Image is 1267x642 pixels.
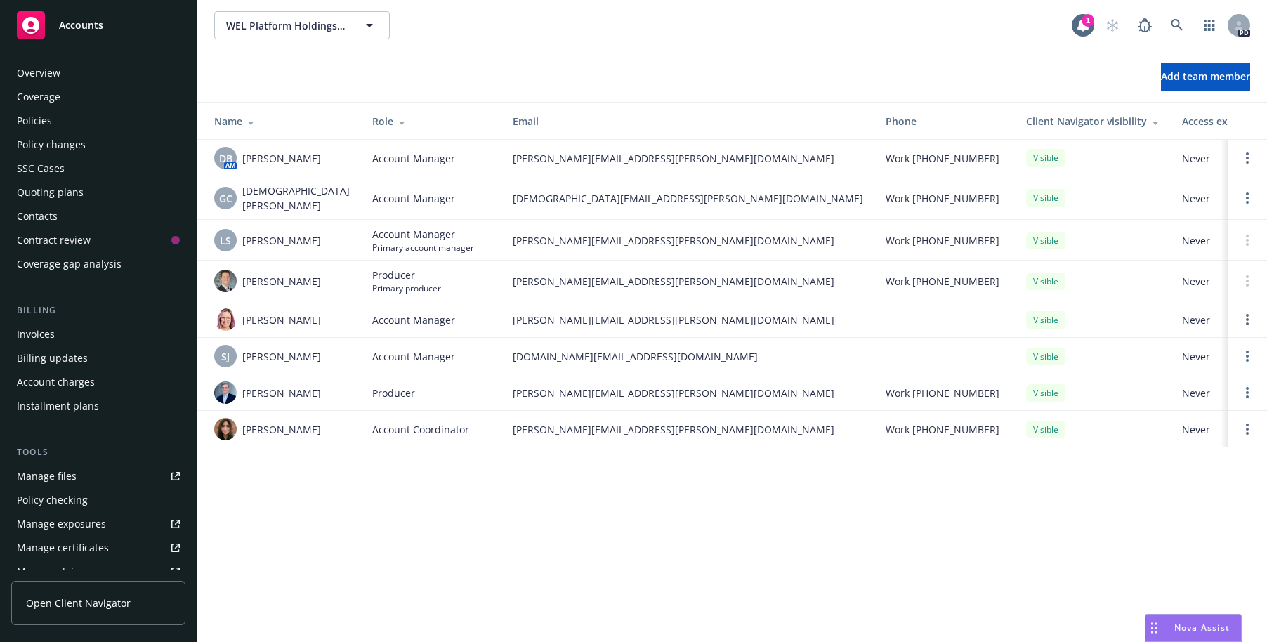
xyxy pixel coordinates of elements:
[17,513,106,535] div: Manage exposures
[1239,384,1256,401] a: Open options
[513,233,863,248] span: [PERSON_NAME][EMAIL_ADDRESS][PERSON_NAME][DOMAIN_NAME]
[372,151,455,166] span: Account Manager
[17,253,122,275] div: Coverage gap analysis
[11,205,185,228] a: Contacts
[26,596,131,610] span: Open Client Navigator
[59,20,103,31] span: Accounts
[11,347,185,369] a: Billing updates
[372,268,441,282] span: Producer
[242,349,321,364] span: [PERSON_NAME]
[11,62,185,84] a: Overview
[17,86,60,108] div: Coverage
[1026,273,1065,290] div: Visible
[242,183,350,213] span: [DEMOGRAPHIC_DATA][PERSON_NAME]
[886,114,1004,129] div: Phone
[242,386,321,400] span: [PERSON_NAME]
[17,205,58,228] div: Contacts
[11,157,185,180] a: SSC Cases
[372,242,474,254] span: Primary account manager
[11,513,185,535] a: Manage exposures
[513,114,863,129] div: Email
[17,229,91,251] div: Contract review
[513,274,863,289] span: [PERSON_NAME][EMAIL_ADDRESS][PERSON_NAME][DOMAIN_NAME]
[1174,622,1230,634] span: Nova Assist
[214,270,237,292] img: photo
[17,465,77,487] div: Manage files
[1082,14,1094,27] div: 1
[242,313,321,327] span: [PERSON_NAME]
[1098,11,1127,39] a: Start snowing
[214,381,237,404] img: photo
[214,114,350,129] div: Name
[11,465,185,487] a: Manage files
[11,561,185,583] a: Manage claims
[219,191,232,206] span: GC
[886,386,999,400] span: Work [PHONE_NUMBER]
[513,422,863,437] span: [PERSON_NAME][EMAIL_ADDRESS][PERSON_NAME][DOMAIN_NAME]
[513,386,863,400] span: [PERSON_NAME][EMAIL_ADDRESS][PERSON_NAME][DOMAIN_NAME]
[886,191,999,206] span: Work [PHONE_NUMBER]
[1195,11,1223,39] a: Switch app
[17,347,88,369] div: Billing updates
[1239,311,1256,328] a: Open options
[17,561,88,583] div: Manage claims
[372,227,474,242] span: Account Manager
[11,110,185,132] a: Policies
[886,233,999,248] span: Work [PHONE_NUMBER]
[11,323,185,346] a: Invoices
[11,6,185,45] a: Accounts
[886,274,999,289] span: Work [PHONE_NUMBER]
[513,349,863,364] span: [DOMAIN_NAME][EMAIL_ADDRESS][DOMAIN_NAME]
[513,313,863,327] span: [PERSON_NAME][EMAIL_ADDRESS][PERSON_NAME][DOMAIN_NAME]
[11,303,185,317] div: Billing
[242,274,321,289] span: [PERSON_NAME]
[17,371,95,393] div: Account charges
[372,422,469,437] span: Account Coordinator
[372,313,455,327] span: Account Manager
[11,253,185,275] a: Coverage gap analysis
[11,181,185,204] a: Quoting plans
[17,133,86,156] div: Policy changes
[221,349,230,364] span: SJ
[17,181,84,204] div: Quoting plans
[11,133,185,156] a: Policy changes
[11,86,185,108] a: Coverage
[372,386,415,400] span: Producer
[1026,149,1065,166] div: Visible
[1239,421,1256,438] a: Open options
[17,110,52,132] div: Policies
[886,151,999,166] span: Work [PHONE_NUMBER]
[11,229,185,251] a: Contract review
[1026,384,1065,402] div: Visible
[11,537,185,559] a: Manage certificates
[513,151,863,166] span: [PERSON_NAME][EMAIL_ADDRESS][PERSON_NAME][DOMAIN_NAME]
[1163,11,1191,39] a: Search
[1131,11,1159,39] a: Report a Bug
[1239,190,1256,207] a: Open options
[1026,232,1065,249] div: Visible
[17,157,65,180] div: SSC Cases
[17,537,109,559] div: Manage certificates
[242,422,321,437] span: [PERSON_NAME]
[1145,615,1163,641] div: Drag to move
[219,151,232,166] span: DB
[1145,614,1242,642] button: Nova Assist
[513,191,863,206] span: [DEMOGRAPHIC_DATA][EMAIL_ADDRESS][PERSON_NAME][DOMAIN_NAME]
[214,308,237,331] img: photo
[220,233,231,248] span: LS
[226,18,348,33] span: WEL Platform Holdings, L.P.
[11,489,185,511] a: Policy checking
[1026,421,1065,438] div: Visible
[1026,114,1160,129] div: Client Navigator visibility
[1161,63,1250,91] button: Add team member
[11,371,185,393] a: Account charges
[214,11,390,39] button: WEL Platform Holdings, L.P.
[372,349,455,364] span: Account Manager
[1239,150,1256,166] a: Open options
[1239,348,1256,365] a: Open options
[17,62,60,84] div: Overview
[372,114,490,129] div: Role
[242,233,321,248] span: [PERSON_NAME]
[372,191,455,206] span: Account Manager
